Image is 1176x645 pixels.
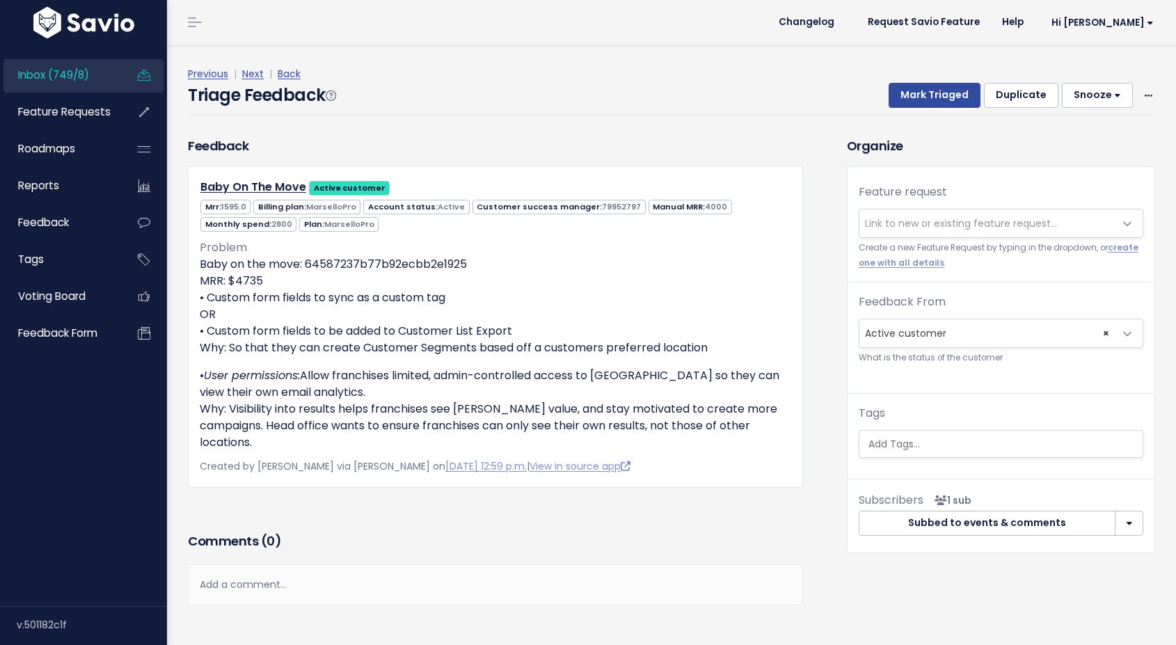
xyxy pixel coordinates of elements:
span: Inbox (749/8) [18,67,89,82]
span: Active customer [859,319,1115,347]
a: Baby On The Move [200,179,306,195]
small: What is the status of the customer [859,351,1143,365]
span: Tags [18,252,44,266]
a: Roadmaps [3,133,116,165]
img: logo-white.9d6f32f41409.svg [30,7,138,38]
span: Hi [PERSON_NAME] [1051,17,1154,28]
button: Duplicate [984,83,1058,108]
span: 4000 [705,201,727,212]
span: Active [438,201,465,212]
span: × [1103,319,1109,347]
span: MarselloPro [324,218,374,230]
a: Reports [3,170,116,202]
label: Feature request [859,184,947,200]
a: Tags [3,244,116,276]
span: Reports [18,178,59,193]
a: [DATE] 12:59 p.m. [445,459,527,473]
span: <p><strong>Subscribers</strong><br><br> - Brooke Sweeney<br> </p> [929,493,971,507]
a: Request Savio Feature [857,12,991,33]
a: create one with all details [859,242,1138,268]
a: Help [991,12,1035,33]
span: Customer success manager: [472,200,646,214]
div: v.501182c1f [17,607,167,643]
button: Subbed to events & comments [859,511,1115,536]
small: Create a new Feature Request by typing in the dropdown, or . [859,241,1143,271]
em: User permissions: [204,367,300,383]
span: Manual MRR: [649,200,732,214]
span: Mrr: [200,200,251,214]
span: Voting Board [18,289,86,303]
span: Link to new or existing feature request... [865,216,1057,230]
a: Next [242,67,264,81]
span: 2800 [271,218,292,230]
span: Feedback form [18,326,97,340]
p: • Allow franchises limited, admin-controlled access to [GEOGRAPHIC_DATA] so they can view their o... [200,367,791,451]
h3: Comments ( ) [188,532,803,551]
a: Feedback form [3,317,116,349]
span: Problem [200,239,247,255]
a: Inbox (749/8) [3,59,116,91]
span: Active customer [859,319,1143,348]
span: 79952797 [602,201,641,212]
span: Account status: [363,200,469,214]
span: Plan: [299,217,379,232]
span: | [267,67,275,81]
a: Previous [188,67,228,81]
span: 1595.0 [221,201,246,212]
input: Add Tags... [863,437,1146,452]
span: Feedback [18,215,69,230]
h3: Feedback [188,136,248,155]
span: Billing plan: [253,200,360,214]
h3: Organize [847,136,1155,155]
div: Add a comment... [188,564,803,605]
a: Back [278,67,301,81]
span: Subscribers [859,492,923,508]
span: Created by [PERSON_NAME] via [PERSON_NAME] on | [200,459,630,473]
label: Tags [859,405,885,422]
span: MarselloPro [306,201,356,212]
a: View in source app [530,459,630,473]
label: Feedback From [859,294,946,310]
span: 0 [267,532,275,550]
span: Monthly spend: [200,217,296,232]
span: Feature Requests [18,104,111,119]
a: Feature Requests [3,96,116,128]
a: Hi [PERSON_NAME] [1035,12,1165,33]
p: Baby on the move: 64587237b77b92ecbb2e1925 MRR: $4735 • Custom form fields to sync as a custom ta... [200,256,791,356]
strong: Active customer [314,182,386,193]
span: Roadmaps [18,141,75,156]
span: | [231,67,239,81]
button: Snooze [1062,83,1133,108]
span: Changelog [779,17,834,27]
a: Voting Board [3,280,116,312]
button: Mark Triaged [889,83,980,108]
h4: Triage Feedback [188,83,335,108]
a: Feedback [3,207,116,239]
